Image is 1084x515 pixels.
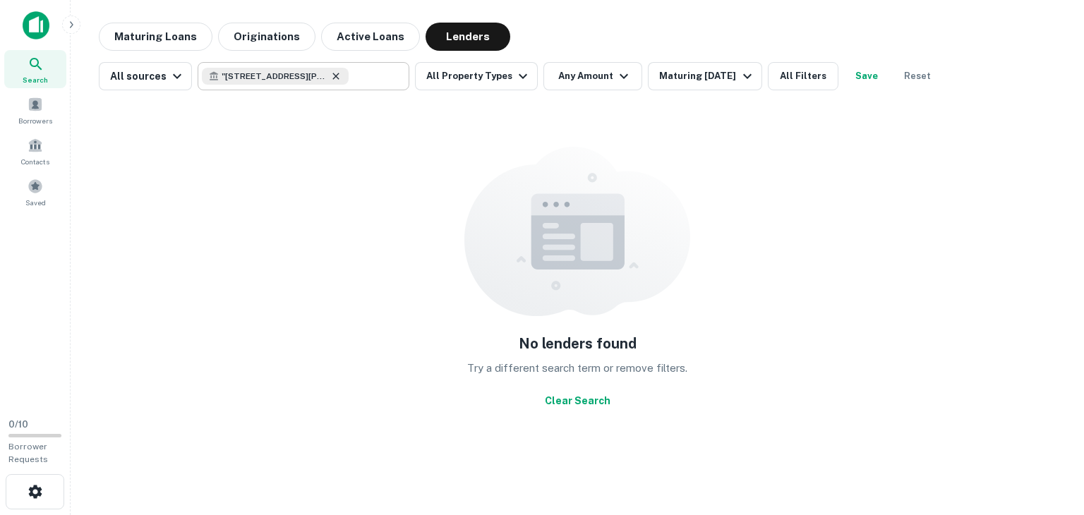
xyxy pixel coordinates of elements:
[8,419,28,430] span: 0 / 10
[25,197,46,208] span: Saved
[23,74,48,85] span: Search
[218,23,315,51] button: Originations
[844,62,889,90] button: Save your search to get updates of matches that match your search criteria.
[659,68,755,85] div: Maturing [DATE]
[99,62,192,90] button: All sources
[4,132,66,170] a: Contacts
[648,62,761,90] button: Maturing [DATE]
[519,333,637,354] h5: No lenders found
[209,71,219,81] svg: Search for lender by keyword
[415,62,538,90] button: All Property Types
[4,50,66,88] a: Search
[768,62,838,90] button: All Filters
[110,68,186,85] div: All sources
[467,360,687,377] p: Try a different search term or remove filters.
[18,115,52,126] span: Borrowers
[426,23,510,51] button: Lenders
[21,156,49,167] span: Contacts
[99,23,212,51] button: Maturing Loans
[4,173,66,211] a: Saved
[222,70,327,83] span: " [STREET_ADDRESS][PERSON_NAME] "
[895,62,940,90] button: Reset
[321,23,420,51] button: Active Loans
[1013,402,1084,470] iframe: Chat Widget
[464,147,690,316] img: empty content
[4,91,66,129] a: Borrowers
[539,388,616,413] button: Clear Search
[23,11,49,40] img: capitalize-icon.png
[8,442,48,464] span: Borrower Requests
[543,62,642,90] button: Any Amount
